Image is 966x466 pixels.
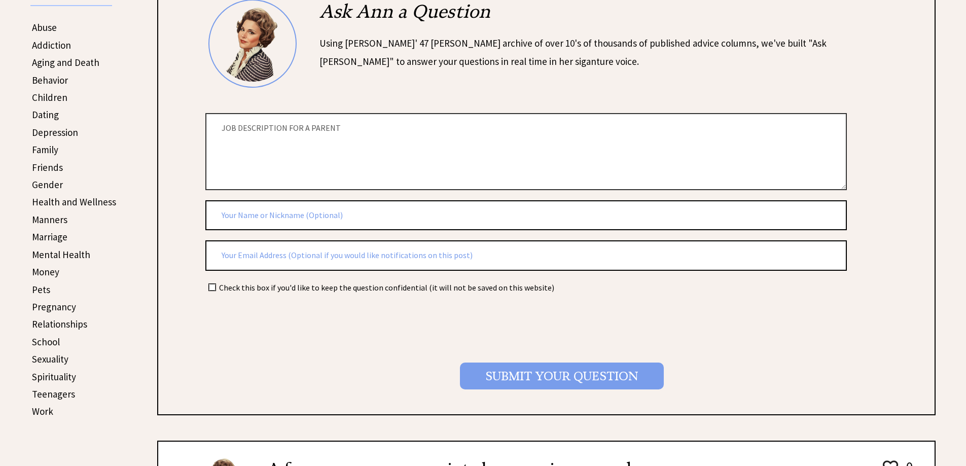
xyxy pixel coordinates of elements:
a: Behavior [32,74,68,86]
td: Check this box if you'd like to keep the question confidential (it will not be saved on this webs... [219,282,555,293]
a: Relationships [32,318,87,330]
a: Marriage [32,231,67,243]
a: Family [32,144,58,156]
a: Health and Wellness [32,196,116,208]
a: Depression [32,126,78,138]
input: Your Name or Nickname (Optional) [205,200,847,231]
a: Teenagers [32,388,75,400]
div: Using [PERSON_NAME]' 47 [PERSON_NAME] archive of over 10's of thousands of published advice colum... [319,34,870,70]
a: Abuse [32,21,57,33]
a: Work [32,405,53,417]
a: Children [32,91,67,103]
a: Aging and Death [32,56,99,68]
a: Mental Health [32,248,90,261]
a: Pets [32,283,50,296]
a: School [32,336,60,348]
a: Gender [32,178,63,191]
input: Your Email Address (Optional if you would like notifications on this post) [205,240,847,271]
a: Money [32,266,59,278]
a: Sexuality [32,353,68,365]
input: Submit your Question [460,363,664,389]
a: Addiction [32,39,71,51]
a: Manners [32,213,67,226]
a: Spirituality [32,371,76,383]
a: Pregnancy [32,301,76,313]
a: Dating [32,109,59,121]
iframe: reCAPTCHA [205,305,360,345]
a: Friends [32,161,63,173]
